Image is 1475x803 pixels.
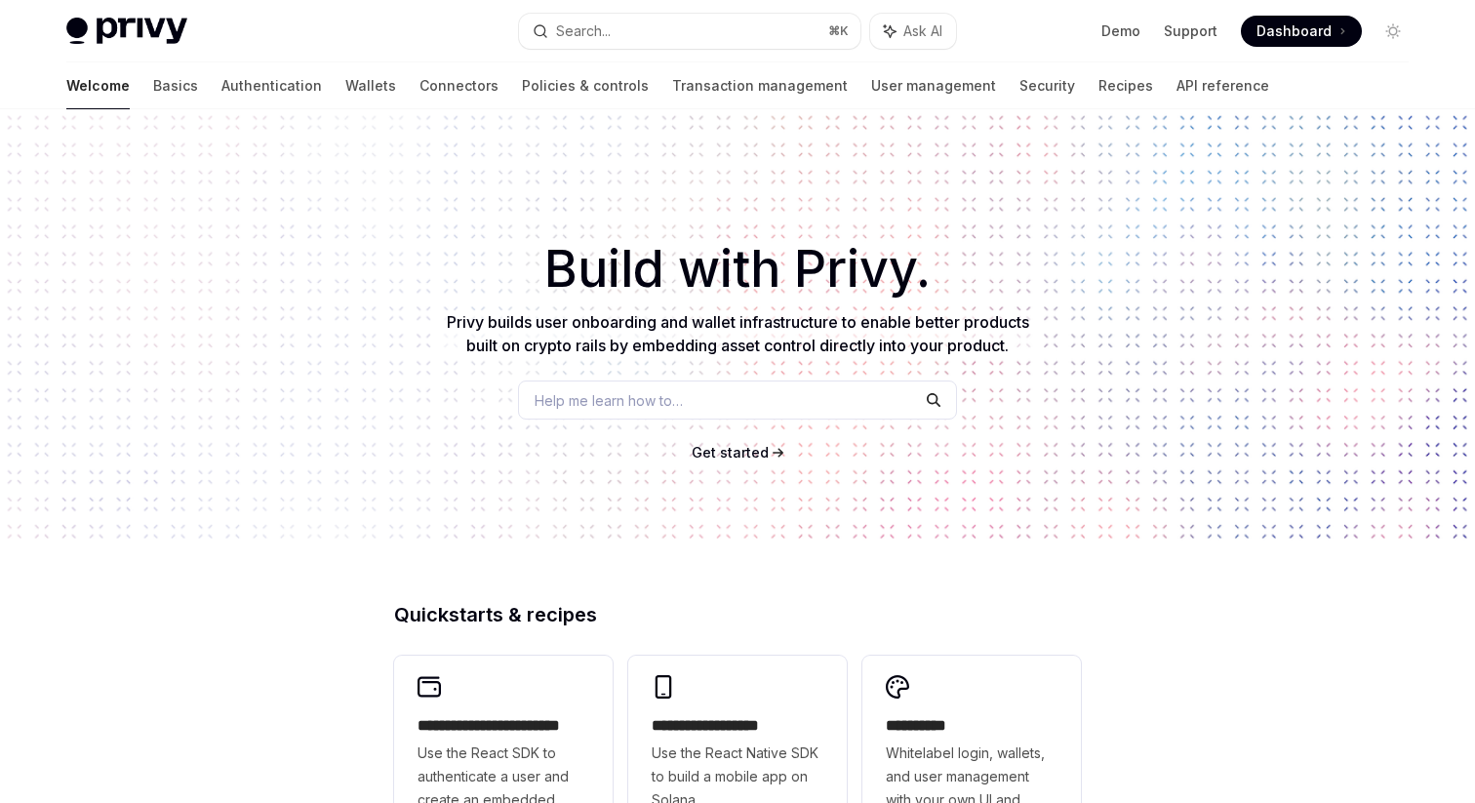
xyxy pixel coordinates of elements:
[556,20,611,43] div: Search...
[692,444,769,461] span: Get started
[870,14,956,49] button: Ask AI
[828,23,849,39] span: ⌘ K
[1101,21,1140,41] a: Demo
[394,605,597,624] span: Quickstarts & recipes
[535,390,683,411] span: Help me learn how to…
[1098,62,1153,109] a: Recipes
[1176,62,1269,109] a: API reference
[1164,21,1217,41] a: Support
[522,62,649,109] a: Policies & controls
[544,252,931,287] span: Build with Privy.
[66,18,187,45] img: light logo
[447,312,1029,355] span: Privy builds user onboarding and wallet infrastructure to enable better products built on crypto ...
[672,62,848,109] a: Transaction management
[153,62,198,109] a: Basics
[221,62,322,109] a: Authentication
[903,21,942,41] span: Ask AI
[692,443,769,462] a: Get started
[1019,62,1075,109] a: Security
[345,62,396,109] a: Wallets
[1241,16,1362,47] a: Dashboard
[1377,16,1409,47] button: Toggle dark mode
[66,62,130,109] a: Welcome
[519,14,860,49] button: Search...⌘K
[871,62,996,109] a: User management
[1256,21,1332,41] span: Dashboard
[419,62,498,109] a: Connectors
